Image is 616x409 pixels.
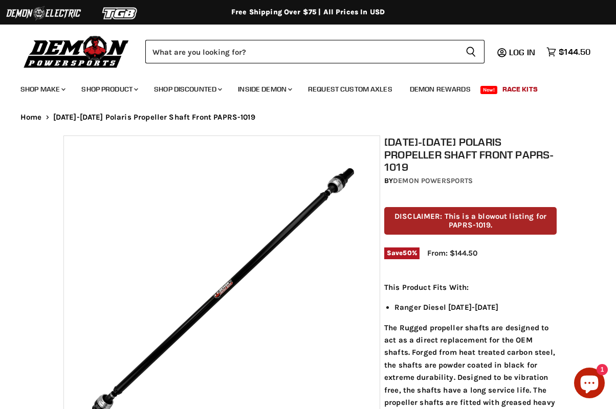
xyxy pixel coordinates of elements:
[495,79,545,100] a: Race Kits
[145,40,485,63] form: Product
[13,75,588,100] ul: Main menu
[541,44,596,59] a: $144.50
[145,40,457,63] input: Search
[74,79,144,100] a: Shop Product
[300,79,400,100] a: Request Custom Axles
[393,176,473,185] a: Demon Powersports
[384,281,557,293] p: This Product Fits With:
[504,48,541,57] a: Log in
[571,368,608,401] inbox-online-store-chat: Shopify online store chat
[13,79,72,100] a: Shop Make
[384,207,557,235] p: DISCLAIMER: This is a blowout listing for PAPRS-1019.
[146,79,228,100] a: Shop Discounted
[427,248,477,258] span: From: $144.50
[82,4,159,23] img: TGB Logo 2
[384,247,420,259] span: Save %
[384,175,557,187] div: by
[20,33,133,70] img: Demon Powersports
[384,135,557,173] h1: [DATE]-[DATE] Polaris Propeller Shaft Front PAPRS-1019
[403,249,411,257] span: 50
[5,4,82,23] img: Demon Electric Logo 2
[457,40,485,63] button: Search
[509,47,535,57] span: Log in
[480,86,498,94] span: New!
[20,113,42,122] a: Home
[53,113,255,122] span: [DATE]-[DATE] Polaris Propeller Shaft Front PAPRS-1019
[394,301,557,313] li: Ranger Diesel [DATE]-[DATE]
[402,79,478,100] a: Demon Rewards
[230,79,298,100] a: Inside Demon
[559,47,590,57] span: $144.50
